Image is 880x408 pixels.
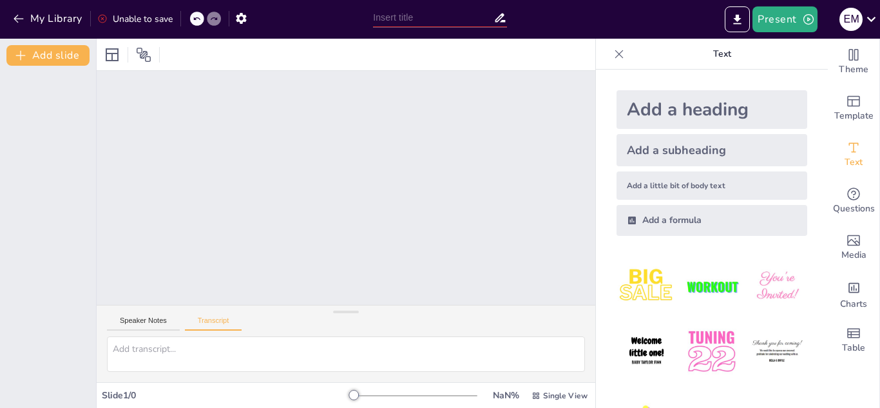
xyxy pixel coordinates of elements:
[747,257,807,316] img: 3.jpeg
[828,131,879,178] div: Add text boxes
[828,317,879,364] div: Add a table
[834,109,874,123] span: Template
[682,257,741,316] img: 2.jpeg
[102,44,122,65] div: Layout
[752,6,817,32] button: Present
[373,8,493,27] input: Insert title
[828,178,879,224] div: Get real-time input from your audience
[725,6,750,32] button: Export to PowerPoint
[840,297,867,311] span: Charts
[747,322,807,382] img: 6.jpeg
[97,13,173,25] div: Unable to save
[842,341,865,355] span: Table
[839,63,868,77] span: Theme
[617,205,807,236] div: Add a formula
[617,134,807,166] div: Add a subheading
[617,90,807,129] div: Add a heading
[682,322,741,382] img: 5.jpeg
[6,45,90,66] button: Add slide
[845,155,863,170] span: Text
[828,85,879,131] div: Add ready made slides
[490,389,521,402] div: NaN %
[629,39,815,70] p: Text
[828,271,879,317] div: Add charts and graphs
[543,391,588,401] span: Single View
[617,322,676,382] img: 4.jpeg
[185,316,242,331] button: Transcript
[828,39,879,85] div: Change the overall theme
[617,171,807,200] div: Add a little bit of body text
[833,202,875,216] span: Questions
[839,8,863,31] div: E M
[10,8,88,29] button: My Library
[828,224,879,271] div: Add images, graphics, shapes or video
[839,6,863,32] button: E M
[617,257,676,316] img: 1.jpeg
[107,316,180,331] button: Speaker Notes
[841,248,866,262] span: Media
[136,47,151,63] span: Position
[102,389,354,402] div: Slide 1 / 0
